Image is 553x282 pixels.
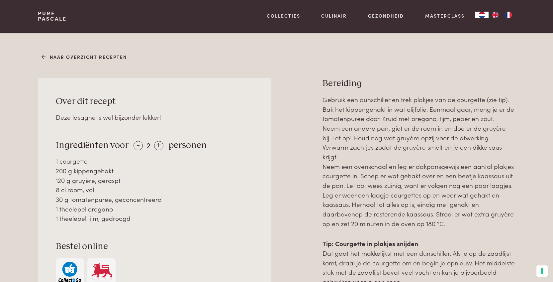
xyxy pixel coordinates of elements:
[56,241,254,252] h3: Bestel online
[323,78,515,89] h3: Bereiding
[38,11,67,21] a: PurePascale
[146,139,150,150] span: 2
[475,12,515,18] aside: Language selected: Nederlands
[323,239,418,248] strong: Tip: Courgette in plakjes snijden
[321,12,347,19] a: Culinair
[168,141,207,150] span: personen
[56,176,254,185] div: 120 g gruyère, geraspt
[56,112,254,122] div: Deze lasagne is wel bijzonder lekker!
[368,12,404,19] a: Gezondheid
[323,95,515,228] p: Gebruik een dunschiller en trek plakjes van de courgette (zie tip). Bak het kippengehakt in wat o...
[536,265,548,277] button: Uw voorkeuren voor toestemming voor trackingtechnologieën
[475,12,489,18] div: Language
[56,204,254,214] div: 1 theelepel oregano
[267,12,300,19] a: Collecties
[56,213,254,223] div: 1 theelepel tijm, gedroogd
[134,141,143,150] div: -
[489,12,515,18] ul: Language list
[56,96,254,107] h3: Over dit recept
[56,141,129,150] span: Ingrediënten voor
[425,12,465,19] a: Masterclass
[42,54,127,61] a: Naar overzicht recepten
[56,156,254,166] div: 1 courgette
[56,185,254,195] div: 8 cl room, vol
[90,262,113,282] img: Delhaize
[489,12,502,18] a: EN
[475,12,489,18] a: NL
[502,12,515,18] a: FR
[56,195,254,204] div: 30 g tomatenpuree, geconcentreerd
[58,262,81,282] img: c308188babc36a3a401bcb5cb7e020f4d5ab42f7cacd8327e500463a43eeb86c.svg
[56,166,254,176] div: 200 g kippengehakt
[154,141,163,150] div: +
